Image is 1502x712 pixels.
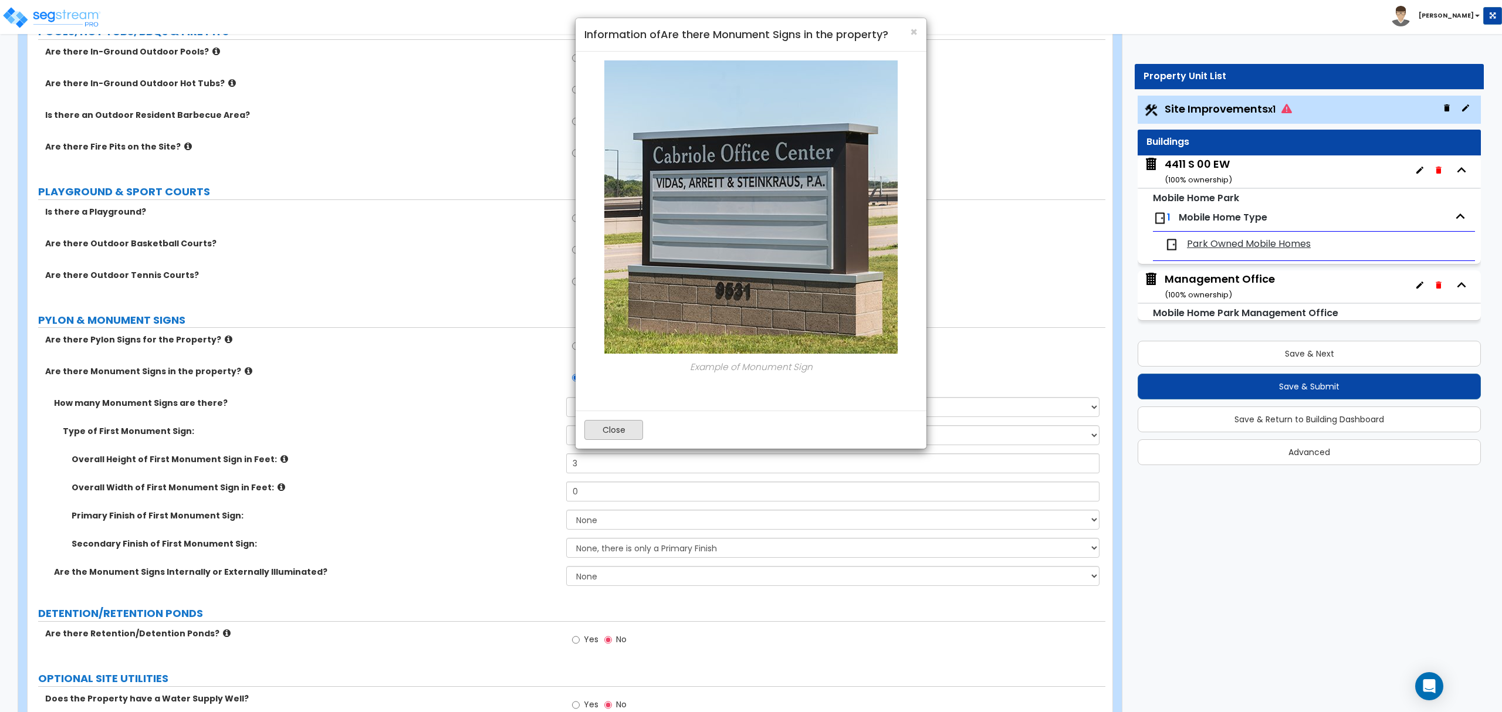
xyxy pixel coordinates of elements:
button: Close [910,26,918,38]
div: Open Intercom Messenger [1415,672,1443,700]
img: 158.jpeg [604,60,898,354]
span: × [910,23,918,40]
em: Example of Monument Sign [690,361,813,373]
h4: Information of Are there Monument Signs in the property? [584,27,918,42]
button: Close [584,420,643,440]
